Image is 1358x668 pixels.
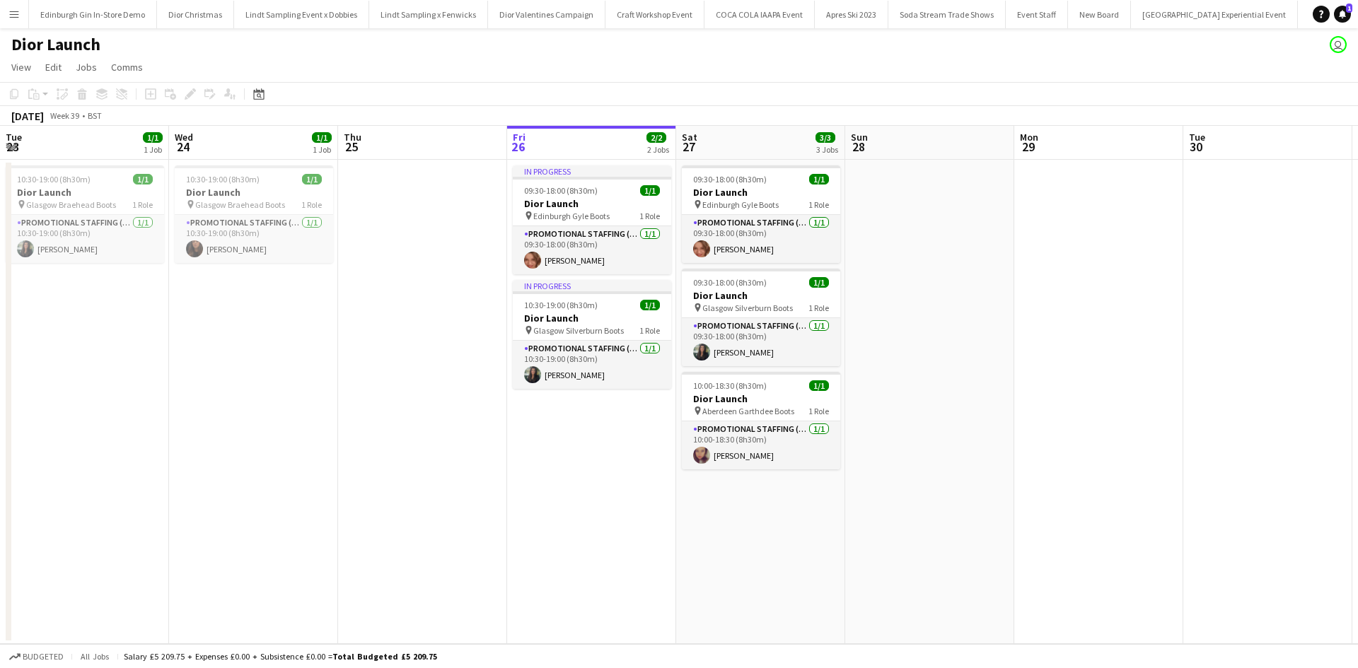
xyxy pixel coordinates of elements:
h3: Dior Launch [682,289,840,302]
div: 1 Job [144,144,162,155]
span: Edinburgh Gyle Boots [533,211,610,221]
span: 10:00-18:30 (8h30m) [693,380,767,391]
span: Thu [344,131,361,143]
span: 1/1 [809,277,829,288]
span: Sat [682,131,697,143]
button: Lindt Sampling x Fenwicks [369,1,488,28]
app-card-role: Promotional Staffing (Sales Staff)1/109:30-18:00 (8h30m)[PERSON_NAME] [513,226,671,274]
h3: Dior Launch [175,186,333,199]
div: 1 Job [313,144,331,155]
span: 10:30-19:00 (8h30m) [17,174,91,184]
span: 26 [511,139,526,155]
button: Dior Christmas [157,1,234,28]
span: All jobs [78,651,112,662]
span: 10:30-19:00 (8h30m) [186,174,260,184]
span: Edit [45,61,62,74]
h1: Dior Launch [11,34,100,55]
app-card-role: Promotional Staffing (Sales Staff)1/110:30-19:00 (8h30m)[PERSON_NAME] [513,341,671,389]
button: Dior Valentines Campaign [488,1,605,28]
span: Comms [111,61,143,74]
div: Salary £5 209.75 + Expenses £0.00 + Subsistence £0.00 = [124,651,437,662]
app-job-card: 10:30-19:00 (8h30m)1/1Dior Launch Glasgow Braehead Boots1 RolePromotional Staffing (Sales Staff)1... [175,165,333,263]
button: Event Staff [1006,1,1068,28]
span: 1/1 [302,174,322,184]
app-card-role: Promotional Staffing (Sales Staff)1/109:30-18:00 (8h30m)[PERSON_NAME] [682,215,840,263]
app-job-card: In progress09:30-18:00 (8h30m)1/1Dior Launch Edinburgh Gyle Boots1 RolePromotional Staffing (Sale... [513,165,671,274]
span: 1/1 [143,132,163,143]
div: [DATE] [11,109,44,123]
button: Edinburgh Gin In-Store Demo [29,1,157,28]
h3: Dior Launch [682,392,840,405]
span: Mon [1020,131,1038,143]
app-job-card: 10:30-19:00 (8h30m)1/1Dior Launch Glasgow Braehead Boots1 RolePromotional Staffing (Sales Staff)1... [6,165,164,263]
div: 2 Jobs [647,144,669,155]
span: 1 Role [639,325,660,336]
button: New Board [1068,1,1131,28]
a: Jobs [70,58,103,76]
div: In progress [513,280,671,291]
span: Tue [1189,131,1205,143]
span: Glasgow Braehead Boots [195,199,285,210]
span: View [11,61,31,74]
button: COCA COLA IAAPA Event [704,1,815,28]
app-user-avatar: Joanne Milne [1330,36,1347,53]
button: [GEOGRAPHIC_DATA] Experiential Event [1131,1,1298,28]
span: Week 39 [47,110,82,121]
span: 1 Role [808,199,829,210]
span: Glasgow Silverburn Boots [702,303,793,313]
span: 1 Role [132,199,153,210]
span: Total Budgeted £5 209.75 [332,651,437,662]
span: 25 [342,139,361,155]
span: 09:30-18:00 (8h30m) [693,174,767,184]
span: 23 [4,139,22,155]
span: 1 Role [808,406,829,416]
div: 3 Jobs [816,144,838,155]
span: 30 [1187,139,1205,155]
app-job-card: 09:30-18:00 (8h30m)1/1Dior Launch Glasgow Silverburn Boots1 RolePromotional Staffing (Sales Staff... [682,269,840,366]
h3: Dior Launch [682,186,840,199]
span: Glasgow Silverburn Boots [533,325,624,336]
app-job-card: 10:00-18:30 (8h30m)1/1Dior Launch Aberdeen Garthdee Boots1 RolePromotional Staffing (Sales Staff)... [682,372,840,469]
app-card-role: Promotional Staffing (Sales Staff)1/110:00-18:30 (8h30m)[PERSON_NAME] [682,421,840,469]
app-card-role: Promotional Staffing (Sales Staff)1/110:30-19:00 (8h30m)[PERSON_NAME] [6,215,164,263]
h3: Dior Launch [513,197,671,210]
span: 1/1 [133,174,153,184]
div: BST [88,110,102,121]
span: 28 [849,139,868,155]
button: Craft Workshop Event [605,1,704,28]
app-card-role: Promotional Staffing (Sales Staff)1/109:30-18:00 (8h30m)[PERSON_NAME] [682,318,840,366]
span: Edinburgh Gyle Boots [702,199,779,210]
span: Jobs [76,61,97,74]
a: 1 [1334,6,1351,23]
span: 09:30-18:00 (8h30m) [524,185,598,196]
button: Apres Ski 2023 [815,1,888,28]
button: Budgeted [7,649,66,664]
button: Lindt Sampling Event x Dobbies [234,1,369,28]
a: Edit [40,58,67,76]
span: 1 Role [639,211,660,221]
span: 1 [1346,4,1352,13]
span: 1/1 [809,380,829,391]
span: 27 [680,139,697,155]
span: Aberdeen Garthdee Boots [702,406,794,416]
app-job-card: In progress10:30-19:00 (8h30m)1/1Dior Launch Glasgow Silverburn Boots1 RolePromotional Staffing (... [513,280,671,389]
span: 09:30-18:00 (8h30m) [693,277,767,288]
h3: Dior Launch [6,186,164,199]
span: Fri [513,131,526,143]
button: Soda Stream Trade Shows [888,1,1006,28]
app-card-role: Promotional Staffing (Sales Staff)1/110:30-19:00 (8h30m)[PERSON_NAME] [175,215,333,263]
span: Wed [175,131,193,143]
span: Tue [6,131,22,143]
span: 1/1 [640,300,660,310]
span: Glasgow Braehead Boots [26,199,116,210]
span: 1 Role [808,303,829,313]
app-job-card: 09:30-18:00 (8h30m)1/1Dior Launch Edinburgh Gyle Boots1 RolePromotional Staffing (Sales Staff)1/1... [682,165,840,263]
span: 2/2 [646,132,666,143]
h3: Dior Launch [513,312,671,324]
